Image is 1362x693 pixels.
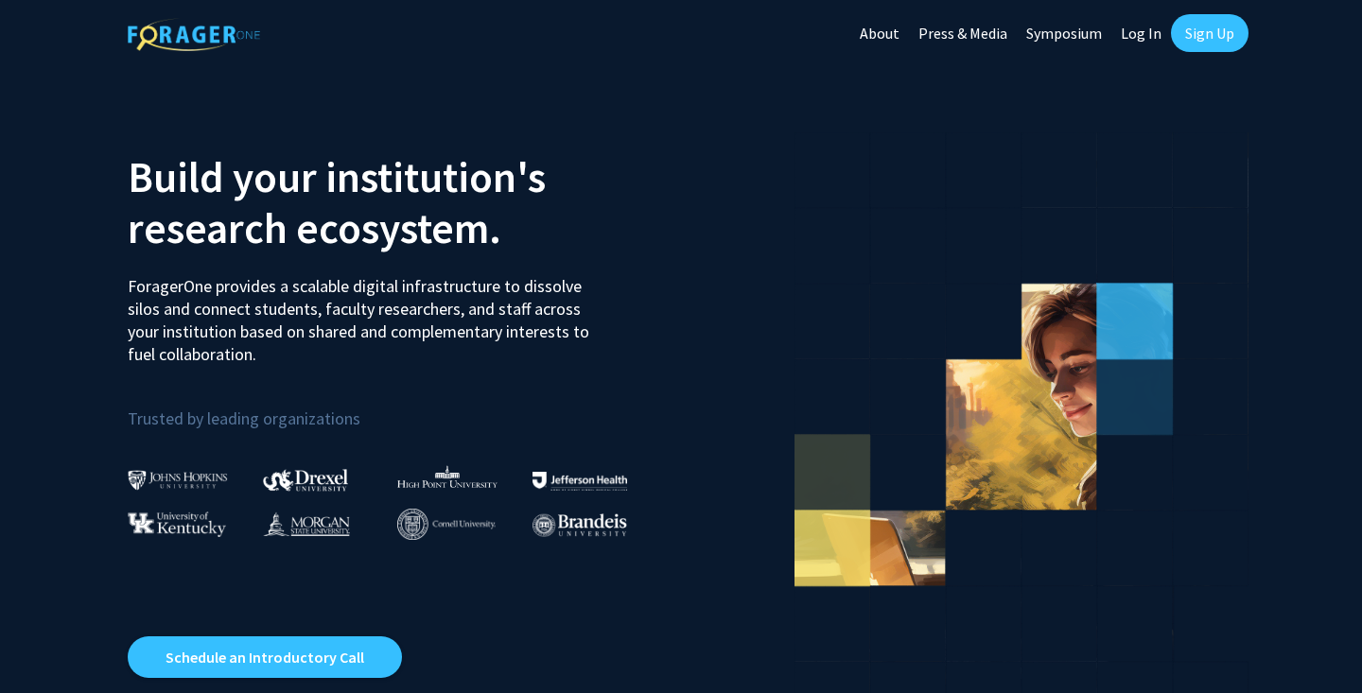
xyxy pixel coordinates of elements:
[533,472,627,490] img: Thomas Jefferson University
[263,511,350,536] img: Morgan State University
[397,465,498,488] img: High Point University
[533,513,627,537] img: Brandeis University
[128,381,667,433] p: Trusted by leading organizations
[128,18,260,51] img: ForagerOne Logo
[128,511,226,537] img: University of Kentucky
[128,470,228,490] img: Johns Hopkins University
[1171,14,1248,52] a: Sign Up
[14,608,80,679] iframe: Chat
[128,261,602,366] p: ForagerOne provides a scalable digital infrastructure to dissolve silos and connect students, fac...
[263,469,348,491] img: Drexel University
[128,151,667,253] h2: Build your institution's research ecosystem.
[397,509,496,540] img: Cornell University
[128,636,402,678] a: Opens in a new tab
